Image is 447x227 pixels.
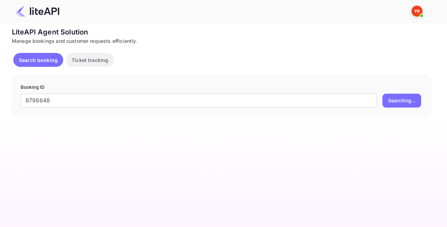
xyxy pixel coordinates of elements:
[21,84,422,91] p: Booking ID
[411,6,423,17] img: Yandex Support
[19,56,58,64] p: Search booking
[21,94,377,108] input: Enter Booking ID (e.g., 63782194)
[15,6,59,17] img: LiteAPI Logo
[72,56,108,64] p: Ticket tracking
[382,94,421,108] button: Searching...
[12,37,431,45] div: Manage bookings and customer requests efficiently.
[12,27,431,37] div: LiteAPI Agent Solution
